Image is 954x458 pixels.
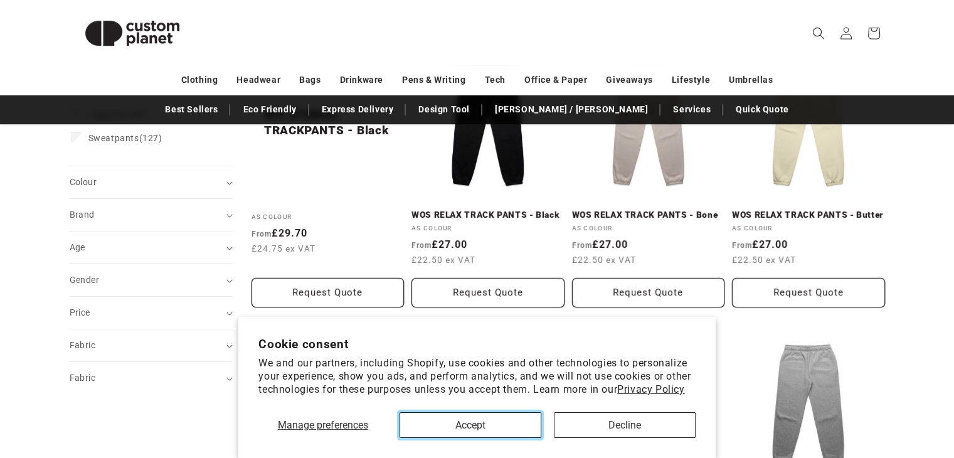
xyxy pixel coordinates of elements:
[70,199,233,231] summary: Brand (0 selected)
[617,383,684,395] a: Privacy Policy
[554,412,696,438] button: Decline
[252,230,272,238] span: From
[489,99,654,120] a: [PERSON_NAME] / [PERSON_NAME]
[732,278,885,307] : Request Quote
[159,99,224,120] a: Best Sellers
[732,210,885,221] a: WOS RELAX TRACK PANTS - Butter
[70,275,99,285] span: Gender
[236,69,280,91] a: Headwear
[729,99,795,120] a: Quick Quote
[88,133,139,143] span: Sweatpants
[252,278,405,307] button: Request Quote
[340,69,383,91] a: Drinkware
[264,107,392,138] a: WO' STENCIL TRACKPANTS - Black
[70,307,90,317] span: Price
[70,5,195,61] img: Custom Planet
[236,99,302,120] a: Eco Friendly
[315,99,400,120] a: Express Delivery
[70,340,95,350] span: Fabric
[402,69,465,91] a: Pens & Writing
[729,69,773,91] a: Umbrellas
[252,213,405,221] div: AS Colour
[524,69,587,91] a: Office & Paper
[572,210,725,221] a: WOS RELAX TRACK PANTS - Bone
[805,19,832,47] summary: Search
[70,373,95,383] span: Fabric
[258,412,387,438] button: Manage preferences
[411,278,564,307] : Request Quote
[278,419,368,431] span: Manage preferences
[70,210,95,220] span: Brand
[258,357,696,396] p: We and our partners, including Shopify, use cookies and other technologies to personalize your ex...
[70,297,233,329] summary: Price
[672,69,710,91] a: Lifestyle
[412,99,476,120] a: Design Tool
[258,337,696,351] h2: Cookie consent
[70,177,97,187] span: Colour
[70,242,85,252] span: Age
[400,412,541,438] button: Accept
[252,242,315,255] span: £24.75 ex VAT
[70,264,233,296] summary: Gender (0 selected)
[667,99,717,120] a: Services
[70,329,233,361] summary: Fabric (0 selected)
[606,69,652,91] a: Giveaways
[88,132,162,144] span: (127)
[299,69,321,91] a: Bags
[252,227,307,239] strong: £29.70
[411,210,564,221] a: WOS RELAX TRACK PANTS - Black
[572,278,725,307] : Request Quote
[181,69,218,91] a: Clothing
[484,69,505,91] a: Tech
[70,166,233,198] summary: Colour (0 selected)
[70,362,233,394] summary: Fabric (0 selected)
[70,232,233,264] summary: Age (0 selected)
